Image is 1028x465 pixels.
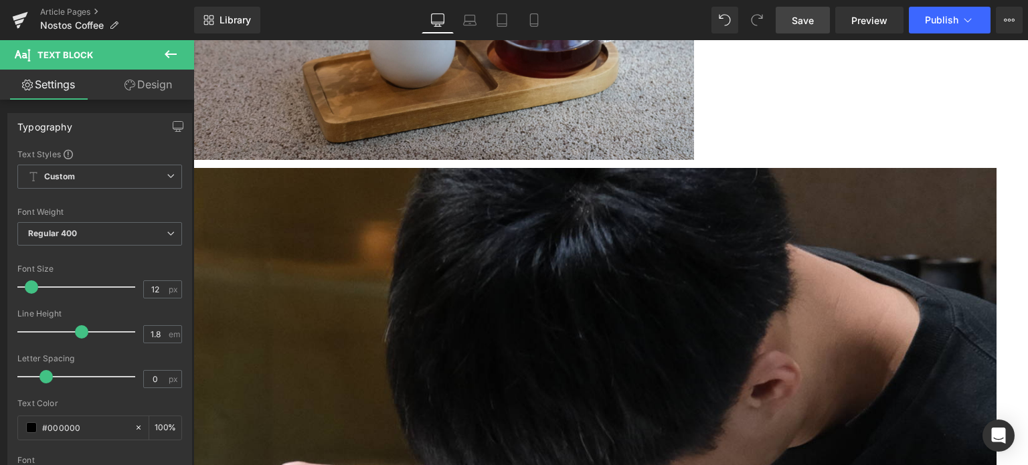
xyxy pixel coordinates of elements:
[486,7,518,33] a: Tablet
[422,7,454,33] a: Desktop
[44,171,75,183] b: Custom
[100,70,197,100] a: Design
[17,309,182,318] div: Line Height
[17,264,182,274] div: Font Size
[37,50,93,60] span: Text Block
[851,13,887,27] span: Preview
[17,399,182,408] div: Text Color
[17,149,182,159] div: Text Styles
[194,7,260,33] a: New Library
[40,20,104,31] span: Nostos Coffee
[149,416,181,440] div: %
[169,375,180,383] span: px
[40,7,194,17] a: Article Pages
[835,7,904,33] a: Preview
[220,14,251,26] span: Library
[169,330,180,339] span: em
[28,228,78,238] b: Regular 400
[518,7,550,33] a: Mobile
[925,15,958,25] span: Publish
[169,285,180,294] span: px
[17,207,182,217] div: Font Weight
[17,114,72,132] div: Typography
[792,13,814,27] span: Save
[996,7,1023,33] button: More
[454,7,486,33] a: Laptop
[711,7,738,33] button: Undo
[744,7,770,33] button: Redo
[982,420,1015,452] div: Open Intercom Messenger
[17,456,182,465] div: Font
[17,354,182,363] div: Letter Spacing
[42,420,128,435] input: Color
[909,7,991,33] button: Publish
